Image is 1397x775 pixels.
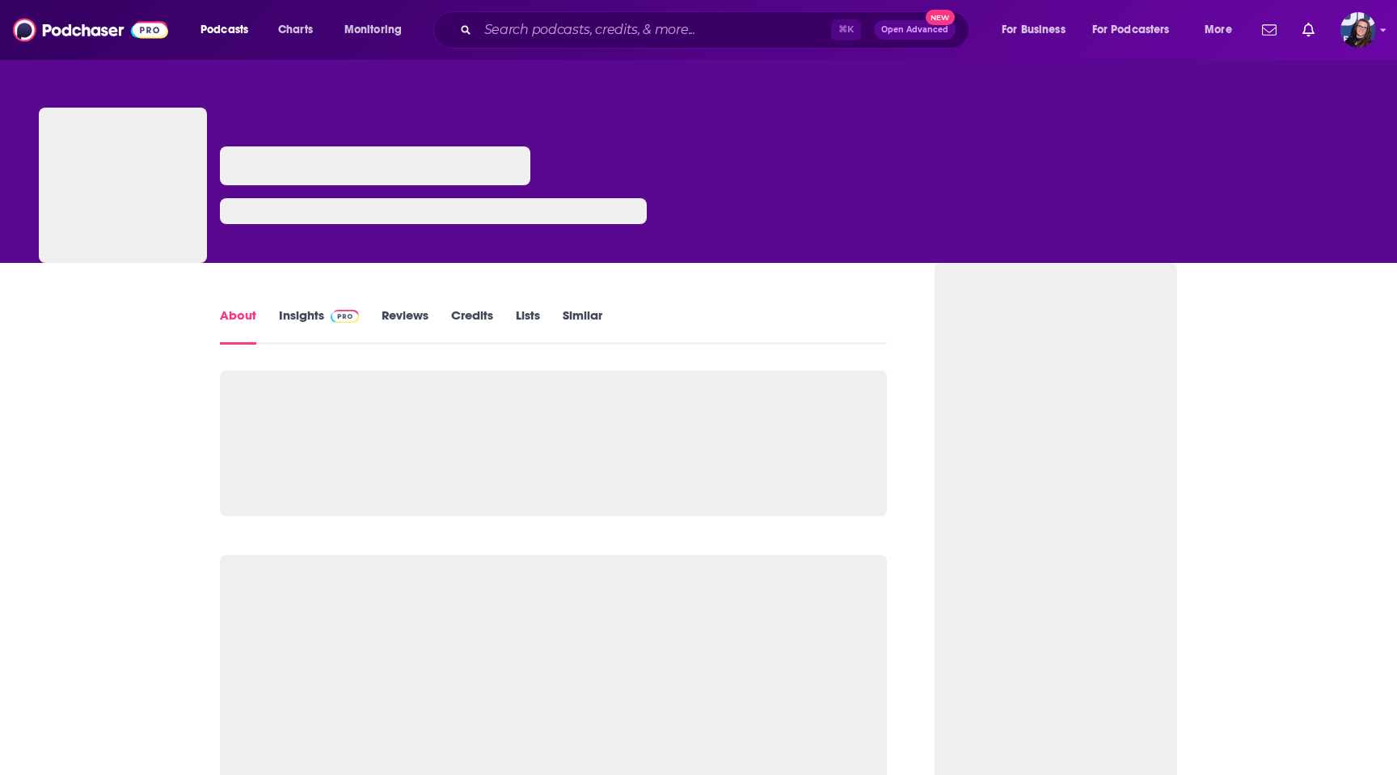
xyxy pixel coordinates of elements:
[563,307,602,345] a: Similar
[1340,12,1376,48] button: Show profile menu
[831,19,861,40] span: ⌘ K
[1296,16,1321,44] a: Show notifications dropdown
[268,17,323,43] a: Charts
[200,19,248,41] span: Podcasts
[1340,12,1376,48] span: Logged in as CallieDaruk
[1340,12,1376,48] img: User Profile
[926,10,955,25] span: New
[478,17,831,43] input: Search podcasts, credits, & more...
[278,19,313,41] span: Charts
[990,17,1086,43] button: open menu
[874,20,956,40] button: Open AdvancedNew
[344,19,402,41] span: Monitoring
[1193,17,1252,43] button: open menu
[220,307,256,345] a: About
[881,26,948,34] span: Open Advanced
[279,307,359,345] a: InsightsPodchaser Pro
[382,307,428,345] a: Reviews
[331,310,359,323] img: Podchaser Pro
[449,11,985,49] div: Search podcasts, credits, & more...
[189,17,269,43] button: open menu
[13,15,168,45] img: Podchaser - Follow, Share and Rate Podcasts
[516,307,540,345] a: Lists
[333,17,423,43] button: open menu
[1092,19,1170,41] span: For Podcasters
[1002,19,1066,41] span: For Business
[1205,19,1232,41] span: More
[451,307,493,345] a: Credits
[1256,16,1283,44] a: Show notifications dropdown
[1082,17,1193,43] button: open menu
